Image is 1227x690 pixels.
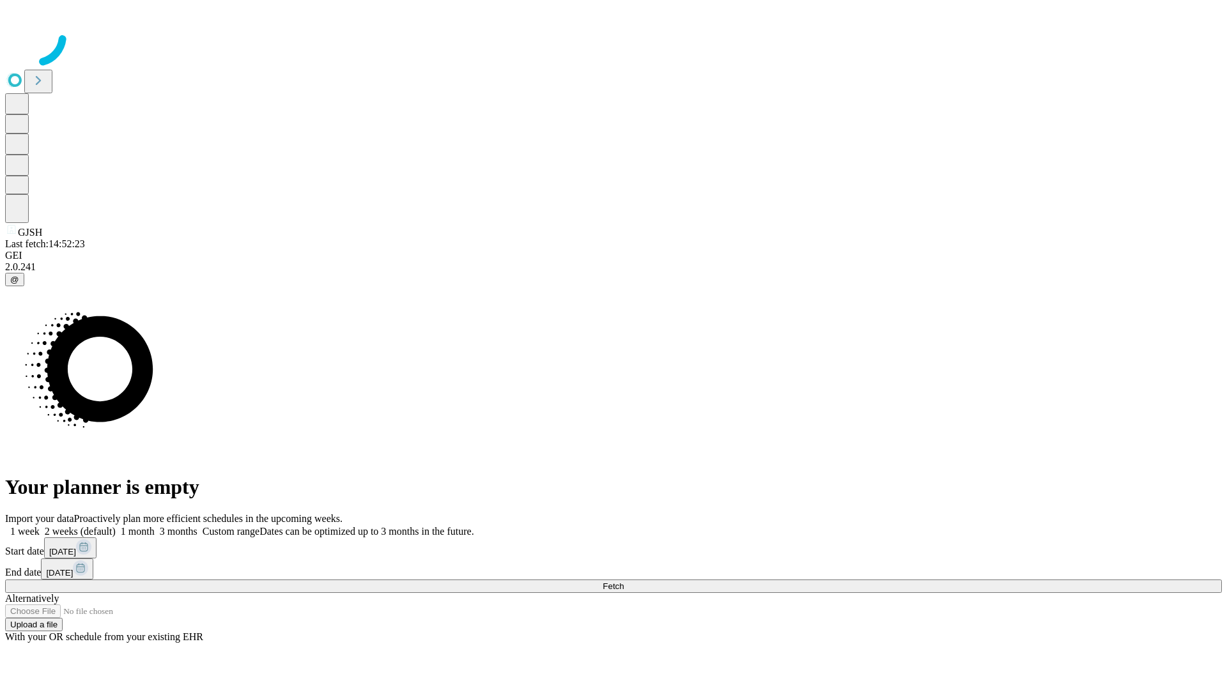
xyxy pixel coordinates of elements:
[259,526,474,537] span: Dates can be optimized up to 3 months in the future.
[44,537,96,558] button: [DATE]
[10,526,40,537] span: 1 week
[5,513,74,524] span: Import your data
[49,547,76,556] span: [DATE]
[18,227,42,238] span: GJSH
[46,568,73,578] span: [DATE]
[121,526,155,537] span: 1 month
[45,526,116,537] span: 2 weeks (default)
[203,526,259,537] span: Custom range
[5,475,1222,499] h1: Your planner is empty
[5,618,63,631] button: Upload a file
[5,558,1222,579] div: End date
[5,537,1222,558] div: Start date
[5,631,203,642] span: With your OR schedule from your existing EHR
[5,579,1222,593] button: Fetch
[603,581,624,591] span: Fetch
[160,526,197,537] span: 3 months
[10,275,19,284] span: @
[5,250,1222,261] div: GEI
[41,558,93,579] button: [DATE]
[5,273,24,286] button: @
[74,513,343,524] span: Proactively plan more efficient schedules in the upcoming weeks.
[5,593,59,604] span: Alternatively
[5,261,1222,273] div: 2.0.241
[5,238,85,249] span: Last fetch: 14:52:23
